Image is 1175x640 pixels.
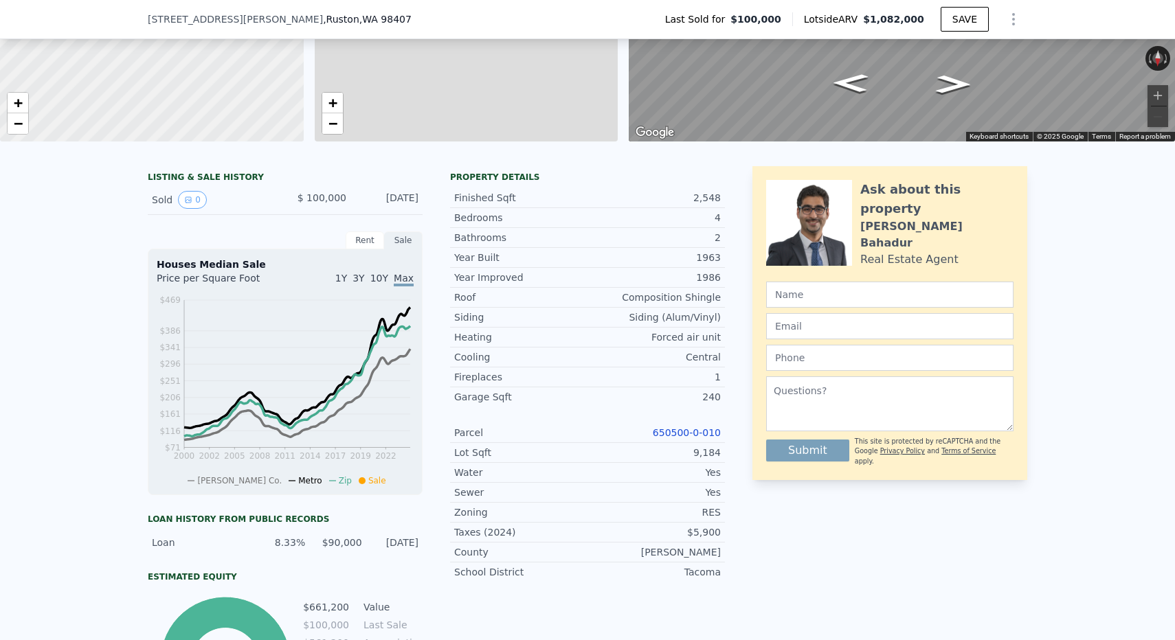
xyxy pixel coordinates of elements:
[8,113,28,134] a: Zoom out
[300,451,321,461] tspan: 2014
[384,231,423,249] div: Sale
[454,370,587,384] div: Fireplaces
[375,451,396,461] tspan: 2022
[157,271,285,293] div: Price per Square Foot
[632,124,678,141] a: Open this area in Google Maps (opens a new window)
[1148,85,1168,106] button: Zoom in
[863,14,924,25] span: $1,082,000
[14,94,23,111] span: +
[941,7,989,32] button: SAVE
[454,505,587,519] div: Zoning
[766,313,1014,339] input: Email
[361,599,423,615] td: Value
[197,476,282,485] span: [PERSON_NAME] Co.
[298,192,346,203] span: $ 100,000
[370,273,388,284] span: 10Y
[454,271,587,284] div: Year Improved
[587,565,721,579] div: Tacoma
[1163,46,1171,71] button: Rotate clockwise
[880,447,925,455] a: Privacy Policy
[1152,46,1163,71] button: Reset the view
[174,451,195,461] tspan: 2000
[394,273,414,286] span: Max
[454,545,587,559] div: County
[587,271,721,284] div: 1986
[350,451,371,461] tspan: 2019
[454,485,587,499] div: Sewer
[159,376,181,386] tspan: $251
[370,536,418,549] div: [DATE]
[361,617,423,632] td: Last Sale
[941,447,996,455] a: Terms of Service
[454,466,587,479] div: Water
[159,295,181,305] tspan: $469
[587,446,721,459] div: 9,184
[357,191,418,209] div: [DATE]
[148,172,423,185] div: LISTING & SALE HISTORY
[178,191,207,209] button: View historical data
[323,12,412,26] span: , Ruston
[274,451,295,461] tspan: 2011
[199,451,220,461] tspan: 2002
[148,514,423,525] div: Loan history from public records
[970,132,1029,141] button: Keyboard shortcuts
[328,94,337,111] span: +
[298,476,322,485] span: Metro
[157,258,414,271] div: Houses Median Sale
[665,12,731,26] span: Last Sold for
[730,12,781,26] span: $100,000
[152,191,274,209] div: Sold
[587,505,721,519] div: RES
[766,282,1014,308] input: Name
[1148,106,1168,127] button: Zoom out
[159,409,181,419] tspan: $161
[8,93,28,113] a: Zoom in
[352,273,364,284] span: 3Y
[454,211,587,225] div: Bedrooms
[860,251,959,268] div: Real Estate Agent
[587,231,721,244] div: 2
[587,370,721,384] div: 1
[165,443,181,453] tspan: $71
[335,273,347,284] span: 1Y
[855,437,1014,466] div: This site is protected by reCAPTCHA and the Google and apply.
[454,330,587,344] div: Heating
[454,426,587,439] div: Parcel
[818,69,883,96] path: Go East, Rust Way
[632,124,678,141] img: Google
[159,426,181,436] tspan: $116
[587,211,721,225] div: 4
[766,345,1014,371] input: Phone
[587,330,721,344] div: Forced air unit
[159,343,181,352] tspan: $341
[1000,5,1027,33] button: Show Options
[587,191,721,205] div: 2,548
[454,310,587,324] div: Siding
[804,12,863,26] span: Lotside ARV
[454,290,587,304] div: Roof
[302,599,350,615] td: $661,200
[454,446,587,459] div: Lot Sqft
[159,393,181,402] tspan: $206
[587,545,721,559] div: [PERSON_NAME]
[339,476,352,485] span: Zip
[454,525,587,539] div: Taxes (2024)
[249,451,271,461] tspan: 2008
[322,93,343,113] a: Zoom in
[454,251,587,264] div: Year Built
[257,536,305,549] div: 8.33%
[325,451,346,461] tspan: 2017
[454,390,587,404] div: Garage Sqft
[1092,133,1111,140] a: Terms (opens in new tab)
[14,115,23,132] span: −
[454,231,587,244] div: Bathrooms
[1119,133,1171,140] a: Report a problem
[152,536,249,549] div: Loan
[368,476,386,485] span: Sale
[346,231,384,249] div: Rent
[148,571,423,582] div: Estimated Equity
[587,466,721,479] div: Yes
[860,218,1014,251] div: [PERSON_NAME] Bahadur
[766,439,849,461] button: Submit
[860,180,1014,218] div: Ask about this property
